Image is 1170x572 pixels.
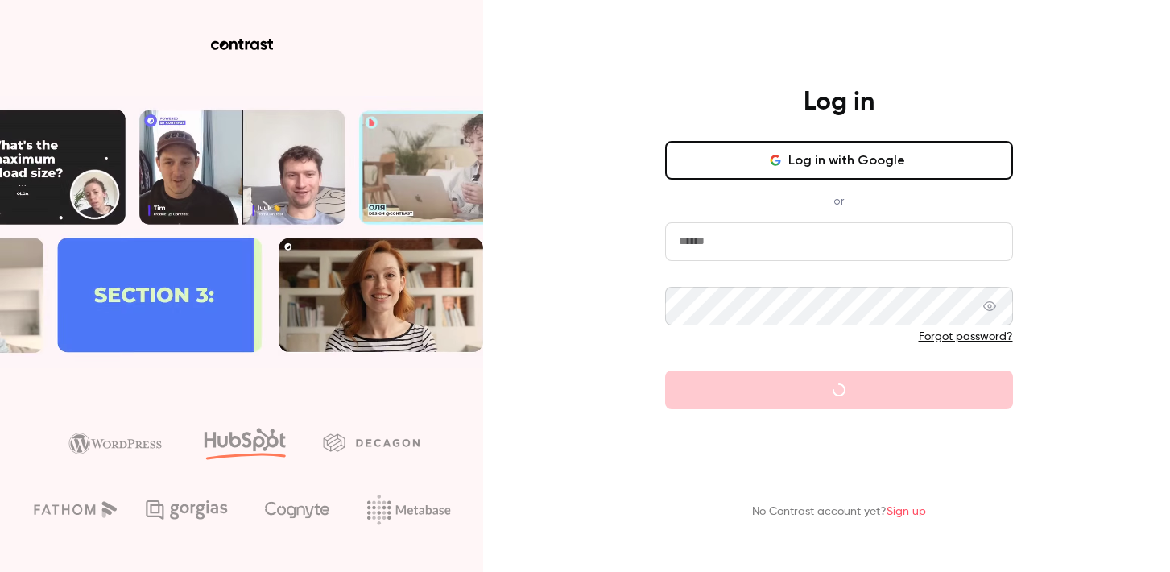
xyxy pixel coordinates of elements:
img: decagon [323,433,420,451]
p: No Contrast account yet? [752,504,926,520]
h4: Log in [804,86,874,118]
span: or [825,193,852,209]
a: Sign up [887,506,926,517]
a: Forgot password? [919,331,1013,342]
button: Log in with Google [665,141,1013,180]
